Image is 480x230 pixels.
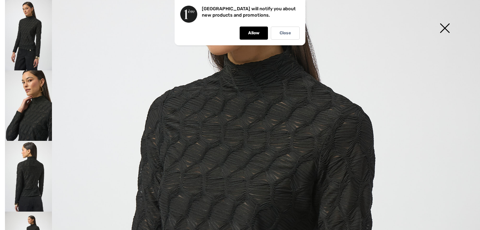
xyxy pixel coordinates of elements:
img: Chic Textured High Neck Pullover Style 254128. 3 [5,141,52,211]
img: X [427,11,462,47]
span: Chat [16,5,30,11]
p: Close [280,30,291,36]
p: [GEOGRAPHIC_DATA] will notify you about new products and promotions. [202,6,296,18]
p: Allow [248,30,259,36]
img: Chic Textured High Neck Pullover Style 254128. 2 [5,70,52,141]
